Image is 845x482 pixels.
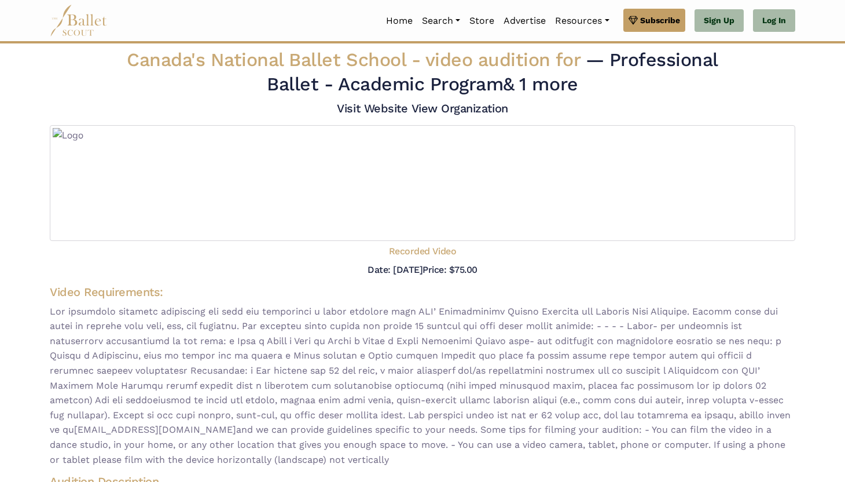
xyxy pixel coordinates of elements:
[50,285,163,299] span: Video Requirements:
[623,9,685,32] a: Subscribe
[499,9,550,33] a: Advertise
[695,9,744,32] a: Sign Up
[422,264,477,275] h5: Price: $75.00
[753,9,795,32] a: Log In
[465,9,499,33] a: Store
[337,101,407,115] a: Visit Website
[381,9,417,33] a: Home
[368,264,422,275] h5: Date: [DATE]
[629,14,638,27] img: gem.svg
[417,9,465,33] a: Search
[412,101,508,115] a: View Organization
[127,49,586,71] span: Canada's National Ballet School -
[50,304,795,468] span: Lor ipsumdolo sitametc adipiscing eli sedd eiu temporinci u labor etdolore magn ALI’ Enimadminimv...
[425,49,580,71] span: video audition for
[389,246,456,258] h5: Recorded Video
[503,73,578,95] a: & 1 more
[267,49,718,95] span: — Professional Ballet - Academic Program
[550,9,613,33] a: Resources
[640,14,680,27] span: Subscribe
[50,125,795,241] img: Logo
